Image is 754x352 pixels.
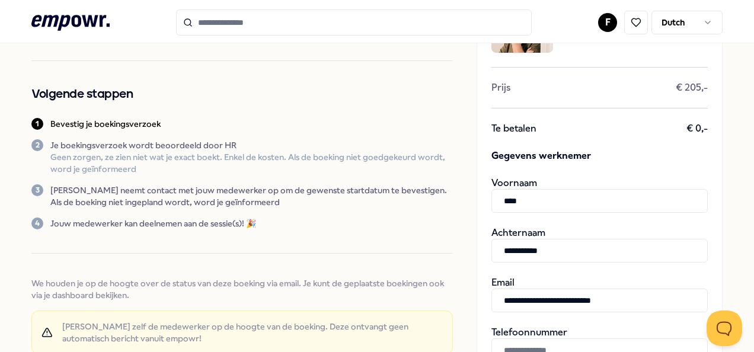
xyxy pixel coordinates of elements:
[31,139,43,151] div: 2
[50,118,161,130] p: Bevestig je boekingsverzoek
[491,177,708,213] div: Voornaam
[491,277,708,312] div: Email
[31,217,43,229] div: 4
[31,184,43,196] div: 3
[50,139,453,151] p: Je boekingsverzoek wordt beoordeeld door HR
[491,149,708,163] span: Gegevens werknemer
[50,217,256,229] p: Jouw medewerker kan deelnemen aan de sessie(s)! 🎉
[62,321,443,344] span: [PERSON_NAME] zelf de medewerker op de hoogte van de boeking. Deze ontvangt geen automatisch beri...
[707,311,742,346] iframe: Help Scout Beacon - Open
[31,277,453,301] span: We houden je op de hoogte over de status van deze boeking via email. Je kunt de geplaatste boekin...
[176,9,532,36] input: Search for products, categories or subcategories
[676,82,708,94] span: € 205,-
[491,82,510,94] span: Prijs
[491,227,708,263] div: Achternaam
[31,85,453,104] h2: Volgende stappen
[31,118,43,130] div: 1
[686,123,708,135] span: € 0,-
[50,184,453,208] p: [PERSON_NAME] neemt contact met jouw medewerker op om de gewenste startdatum te bevestigen. Als d...
[491,123,536,135] span: Te betalen
[598,13,617,32] button: F
[50,151,453,175] p: Geen zorgen, ze zien niet wat je exact boekt. Enkel de kosten. Als de boeking niet goedgekeurd wo...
